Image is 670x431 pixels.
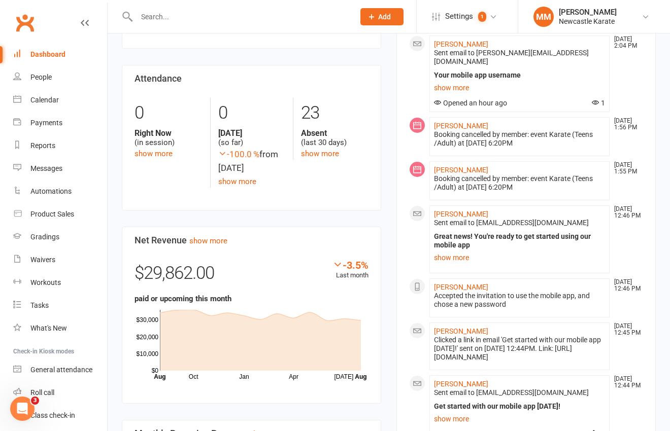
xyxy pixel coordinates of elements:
a: show more [434,81,605,95]
div: Accepted the invitation to use the mobile app, and chose a new password [434,292,605,309]
strong: Right Now [135,128,203,138]
div: Gradings [30,233,59,241]
a: show more [135,149,173,158]
div: [PERSON_NAME] [559,8,617,17]
div: -3.5% [332,259,368,270]
input: Search... [133,10,347,24]
a: show more [434,412,605,426]
div: Your mobile app username [434,71,605,80]
a: Reports [13,134,107,157]
div: Messages [30,164,62,172]
div: $29,862.00 [135,259,368,293]
a: People [13,66,107,89]
div: Newcastle Karate [559,17,617,26]
div: Great news! You're ready to get started using our mobile app [434,232,605,249]
h3: Net Revenue [135,235,368,245]
strong: Absent [301,128,368,138]
a: Class kiosk mode [13,404,107,427]
a: show more [218,177,256,186]
div: Reports [30,141,55,150]
div: Payments [30,119,62,127]
time: [DATE] 12:46 PM [609,206,643,219]
span: Sent email to [PERSON_NAME][EMAIL_ADDRESS][DOMAIN_NAME] [434,49,589,65]
time: [DATE] 2:04 PM [609,36,643,49]
time: [DATE] 12:44 PM [609,376,643,389]
div: What's New [30,324,67,332]
h3: Attendance [135,74,368,84]
a: Clubworx [12,10,38,35]
div: (in session) [135,128,203,148]
time: [DATE] 1:55 PM [609,162,643,175]
strong: [DATE] [218,128,286,138]
a: Automations [13,180,107,203]
div: Tasks [30,301,49,309]
div: 23 [301,98,368,128]
a: [PERSON_NAME] [434,327,488,335]
a: Messages [13,157,107,180]
div: 0 [218,98,286,128]
div: Get started with our mobile app [DATE]! [434,402,605,411]
span: 1 [592,99,605,107]
span: 1 [478,12,486,22]
time: [DATE] 1:56 PM [609,118,643,131]
span: Add [378,13,391,21]
a: show more [434,250,605,265]
div: Class check-in [30,411,75,419]
div: from [DATE] [218,148,286,175]
time: [DATE] 12:46 PM [609,279,643,292]
div: Waivers [30,256,55,264]
a: Payments [13,112,107,134]
a: [PERSON_NAME] [434,283,488,291]
div: (so far) [218,128,286,148]
a: Waivers [13,248,107,271]
time: [DATE] 12:45 PM [609,323,643,336]
a: Roll call [13,381,107,404]
div: Dashboard [30,50,65,58]
div: Last month [332,259,368,281]
a: [PERSON_NAME] [434,122,488,130]
div: People [30,73,52,81]
span: -100.0 % [218,149,259,159]
a: Workouts [13,271,107,294]
div: Calendar [30,96,59,104]
a: What's New [13,317,107,340]
span: Settings [445,5,473,28]
div: Booking cancelled by member: event Karate (Teens /Adult) at [DATE] 6:20PM [434,174,605,192]
a: [PERSON_NAME] [434,166,488,174]
a: Dashboard [13,43,107,66]
div: Workouts [30,278,61,286]
div: Roll call [30,388,54,397]
span: Sent email to [EMAIL_ADDRESS][DOMAIN_NAME] [434,219,589,227]
button: Add [360,8,404,25]
span: 3 [31,397,39,405]
iframe: Intercom live chat [10,397,35,421]
a: [PERSON_NAME] [434,380,488,388]
span: Opened an hour ago [434,99,507,107]
strong: paid or upcoming this month [135,294,231,303]
span: Sent email to [EMAIL_ADDRESS][DOMAIN_NAME] [434,388,589,397]
a: General attendance kiosk mode [13,358,107,381]
a: [PERSON_NAME] [434,40,488,48]
div: Booking cancelled by member: event Karate (Teens /Adult) at [DATE] 6:20PM [434,130,605,148]
div: Automations [30,187,72,195]
div: (last 30 days) [301,128,368,148]
div: 0 [135,98,203,128]
div: Clicked a link in email 'Get started with our mobile app [DATE]!' sent on [DATE] 12:44PM. Link: [... [434,336,605,362]
a: show more [301,149,339,158]
a: Product Sales [13,203,107,226]
div: Product Sales [30,210,74,218]
a: Gradings [13,226,107,248]
a: Tasks [13,294,107,317]
div: General attendance [30,366,92,374]
a: show more [189,236,227,245]
a: Calendar [13,89,107,112]
a: [PERSON_NAME] [434,210,488,218]
div: MM [533,7,554,27]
